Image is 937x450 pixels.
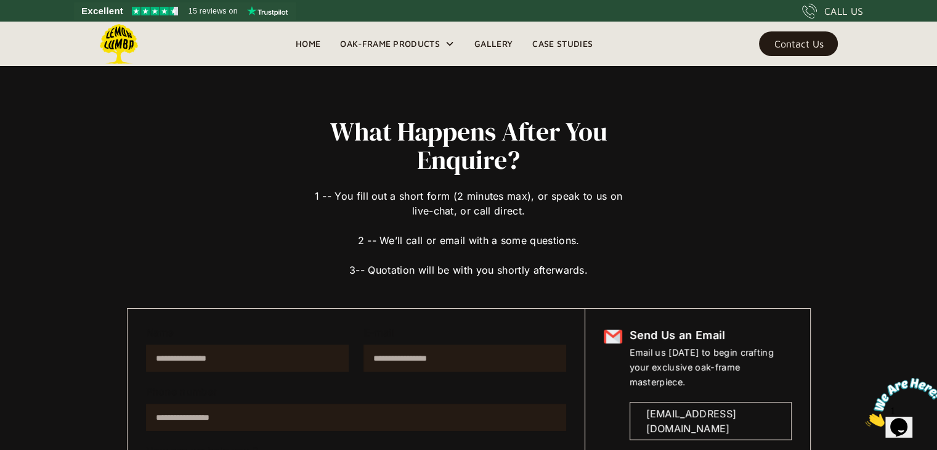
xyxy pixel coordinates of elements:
a: Home [286,35,330,53]
a: [EMAIL_ADDRESS][DOMAIN_NAME] [630,402,792,440]
span: 15 reviews on [189,4,238,18]
div: Oak-Frame Products [340,36,440,51]
label: Name [146,327,349,337]
div: 1 -- You fill out a short form (2 minutes max), or speak to us on live-chat, or call direct. 2 --... [310,174,628,277]
a: Case Studies [522,35,602,53]
a: Gallery [464,35,522,53]
img: Trustpilot 4.5 stars [132,7,178,15]
span: Excellent [81,4,123,18]
div: [EMAIL_ADDRESS][DOMAIN_NAME] [646,406,775,436]
div: CALL US [824,4,863,18]
a: CALL US [802,4,863,18]
a: See Lemon Lumba reviews on Trustpilot [74,2,296,20]
a: Contact Us [759,31,838,56]
iframe: chat widget [861,373,937,432]
div: Email us [DATE] to begin crafting your exclusive oak-frame masterpiece. [630,345,792,390]
img: Trustpilot logo [247,6,288,16]
label: E-mail [363,327,566,337]
label: Phone number [146,387,566,396]
div: Oak-Frame Products [330,22,464,66]
div: Contact Us [774,39,823,48]
img: Chat attention grabber [5,5,81,54]
h6: Send Us an Email [630,327,792,343]
span: 1 [5,5,10,15]
h2: What Happens After You Enquire? [310,117,628,174]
